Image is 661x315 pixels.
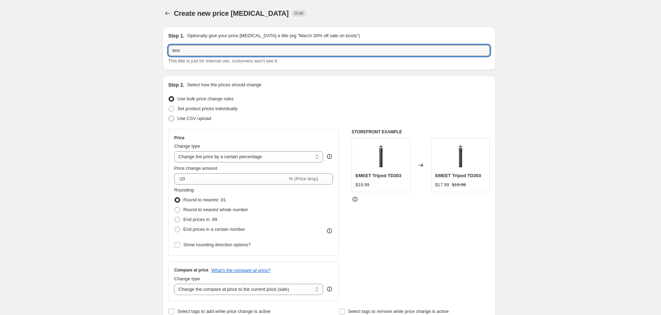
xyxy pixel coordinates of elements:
span: Use CSV upload [177,116,211,121]
input: -15 [174,173,287,185]
span: Round to nearest .01 [183,197,226,202]
div: $19.99 [355,181,369,188]
h3: Compare at price [174,267,209,273]
button: Price change jobs [163,8,172,18]
span: Rounding [174,187,194,193]
div: help [326,153,333,160]
img: TD303-NEW-1_80x.png [367,142,395,170]
span: Change type [174,143,200,149]
span: Change type [174,276,200,281]
div: $17.99 [435,181,449,188]
span: Use bulk price change rules [177,96,233,101]
span: Create new price [MEDICAL_DATA] [174,9,289,17]
span: Price change amount [174,166,217,171]
img: TD303-NEW-1_80x.png [447,142,475,170]
span: This title is just for internal use, customers won't see it [168,58,277,63]
span: EMEET Tripod TD303 [435,173,481,178]
span: End prices in .99 [183,217,217,222]
input: 30% off holiday sale [168,45,490,56]
h6: STOREFRONT EXAMPLE [352,129,490,135]
h2: Step 1. [168,32,184,39]
span: Select tags to remove while price change is active [348,309,449,314]
strike: $19.99 [452,181,466,188]
h3: Price [174,135,184,141]
span: % (Price drop) [289,176,318,181]
p: Optionally give your price [MEDICAL_DATA] a title (eg "March 30% off sale on boots") [187,32,360,39]
span: Set product prices individually [177,106,238,111]
span: Show rounding direction options? [183,242,251,247]
span: Round to nearest whole number [183,207,248,212]
span: Select tags to add while price change is active [177,309,271,314]
span: EMEET Tripod TD303 [355,173,401,178]
span: Draft [294,11,304,16]
button: What's the compare at price? [211,268,271,273]
div: help [326,286,333,293]
p: Select how the prices should change [187,81,261,88]
span: End prices in a certain number [183,227,245,232]
h2: Step 2. [168,81,184,88]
